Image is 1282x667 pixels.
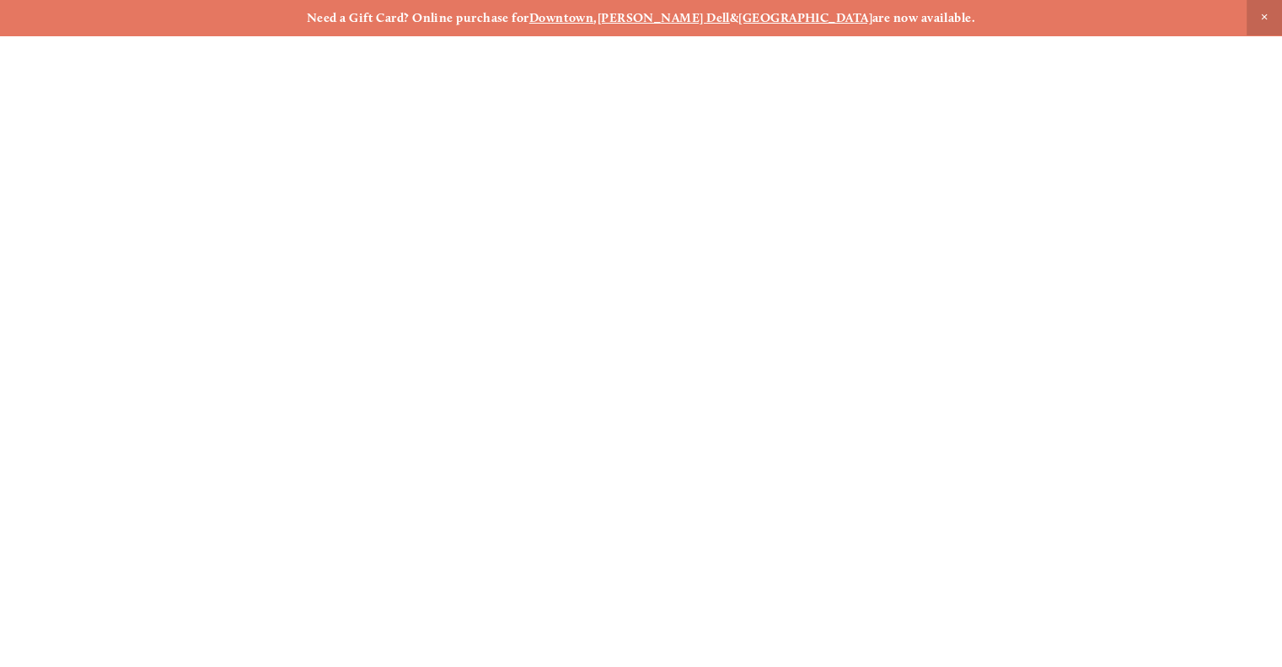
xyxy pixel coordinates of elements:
[738,10,872,25] a: [GEOGRAPHIC_DATA]
[598,10,730,25] a: [PERSON_NAME] Dell
[593,10,597,25] strong: ,
[529,10,594,25] a: Downtown
[730,10,738,25] strong: &
[307,10,529,25] strong: Need a Gift Card? Online purchase for
[872,10,975,25] strong: are now available.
